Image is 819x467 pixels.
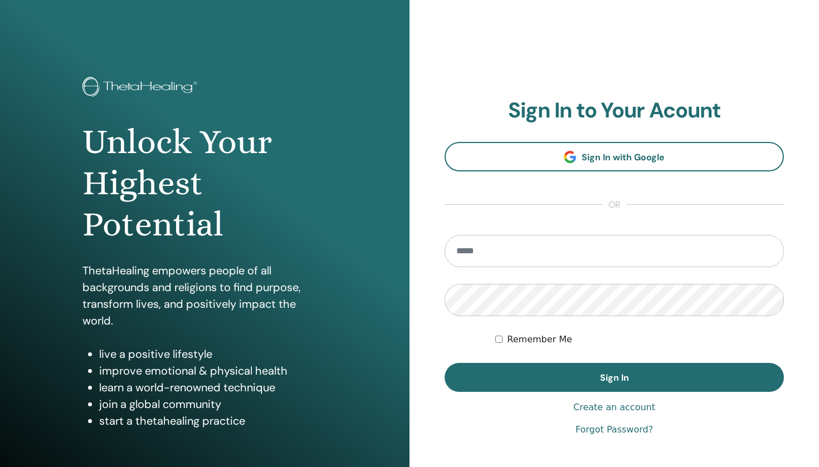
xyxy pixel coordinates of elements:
[99,346,328,362] li: live a positive lifestyle
[99,379,328,396] li: learn a world-renowned technique
[582,151,665,163] span: Sign In with Google
[495,333,784,346] div: Keep me authenticated indefinitely or until I manually logout
[600,372,629,384] span: Sign In
[99,396,328,412] li: join a global community
[82,121,328,245] h1: Unlock Your Highest Potential
[445,98,784,124] h2: Sign In to Your Acount
[82,262,328,329] p: ThetaHealing empowers people of all backgrounds and religions to find purpose, transform lives, a...
[99,412,328,429] li: start a thetahealing practice
[573,401,655,414] a: Create an account
[445,142,784,171] a: Sign In with Google
[445,363,784,392] button: Sign In
[603,198,626,212] span: or
[99,362,328,379] li: improve emotional & physical health
[576,423,653,436] a: Forgot Password?
[507,333,572,346] label: Remember Me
